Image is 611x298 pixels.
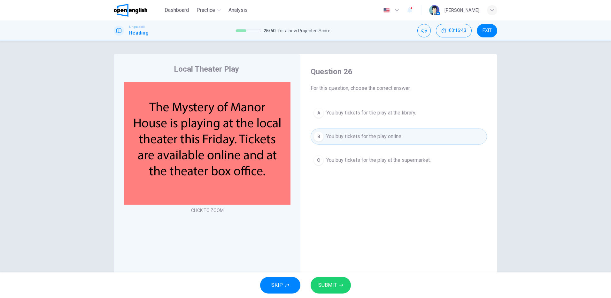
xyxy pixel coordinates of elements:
button: 00:16:43 [436,24,472,37]
span: 00:16:43 [449,28,466,33]
img: undefined [124,82,290,205]
span: Analysis [228,6,248,14]
span: for a new Projected Score [278,27,330,35]
button: BYou buy tickets for the play online. [311,129,487,145]
button: Dashboard [162,4,191,16]
span: Practice [197,6,215,14]
img: OpenEnglish logo [114,4,147,17]
button: SUBMIT [311,277,351,294]
div: B [313,131,324,142]
button: AYou buy tickets for the play at the library. [311,105,487,121]
img: en [383,8,391,13]
span: For this question, choose the correct answer. [311,84,487,92]
button: Practice [194,4,223,16]
button: CLICK TO ZOOM [189,206,226,215]
div: [PERSON_NAME] [445,6,479,14]
button: SKIP [260,277,300,294]
span: SKIP [271,281,283,290]
span: You buy tickets for the play at the supermarket. [326,156,431,164]
h4: Local Theater Play [174,64,239,74]
span: EXIT [483,28,492,33]
h4: Question 26 [311,67,487,77]
span: You buy tickets for the play at the library. [326,109,416,117]
a: OpenEnglish logo [114,4,162,17]
span: You buy tickets for the play online. [326,133,402,140]
div: C [313,155,324,165]
div: A [313,108,324,118]
span: 25 / 60 [264,27,275,35]
div: Hide [436,24,472,37]
span: Linguaskill [129,25,145,29]
button: CYou buy tickets for the play at the supermarket. [311,152,487,168]
h1: Reading [129,29,149,37]
span: SUBMIT [318,281,337,290]
span: Dashboard [165,6,189,14]
button: EXIT [477,24,497,37]
img: Profile picture [429,5,439,15]
div: Mute [417,24,431,37]
button: Analysis [226,4,250,16]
